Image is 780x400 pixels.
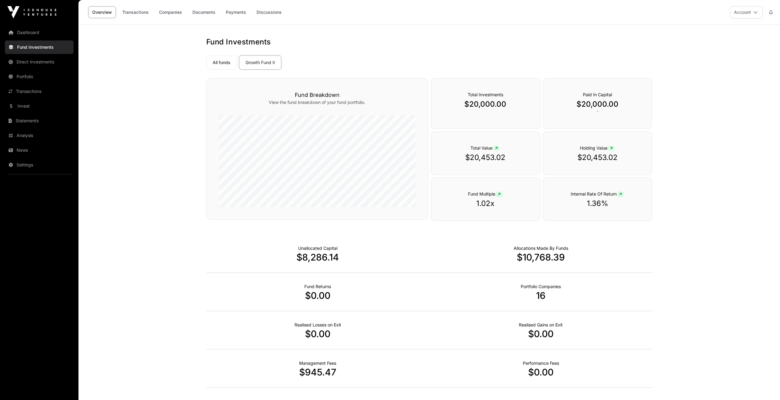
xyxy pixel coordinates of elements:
[468,92,503,97] span: Total Investments
[155,6,186,18] a: Companies
[429,290,653,301] p: 16
[206,37,653,47] h1: Fund Investments
[580,145,615,150] span: Holding Value
[555,99,640,109] p: $20,000.00
[555,153,640,162] p: $20,453.02
[206,367,429,378] p: $945.47
[206,290,429,301] p: $0.00
[253,6,286,18] a: Discussions
[583,92,612,97] span: Paid In Capital
[443,199,528,208] p: 1.02x
[304,284,331,290] p: Realised Returns from Funds
[88,6,116,18] a: Overview
[443,99,528,109] p: $20,000.00
[429,252,653,263] p: $10,768.39
[5,85,74,98] a: Transactions
[206,328,429,339] p: $0.00
[555,199,640,208] p: 1.36%
[543,78,653,129] div: `
[470,145,500,150] span: Total Value
[571,191,624,196] span: Internal Rate Of Return
[206,252,429,263] p: $8,286.14
[239,55,281,70] a: Growth Fund II
[5,26,74,39] a: Dashboard
[5,70,74,83] a: Portfolio
[521,284,561,290] p: Number of Companies Deployed Into
[468,191,503,196] span: Fund Multiple
[429,328,653,339] p: $0.00
[188,6,219,18] a: Documents
[299,360,336,366] p: Fund Management Fees incurred to date
[7,6,56,18] img: Icehouse Ventures Logo
[514,245,568,251] p: Capital Deployed Into Companies
[298,245,337,251] p: Cash not yet allocated
[5,99,74,113] a: Invest
[5,55,74,69] a: Direct Investments
[206,55,237,70] a: All funds
[519,322,563,328] p: Net Realised on Positive Exits
[5,143,74,157] a: News
[443,153,528,162] p: $20,453.02
[730,6,763,18] button: Account
[295,322,341,328] p: Net Realised on Negative Exits
[219,91,416,99] h3: Fund Breakdown
[523,360,559,366] p: Fund Performance Fees (Carry) incurred to date
[5,40,74,54] a: Fund Investments
[118,6,153,18] a: Transactions
[5,129,74,142] a: Analysis
[429,367,653,378] p: $0.00
[219,99,416,105] p: View the fund breakdown of your fund portfolio.
[5,158,74,172] a: Settings
[5,114,74,128] a: Statements
[222,6,250,18] a: Payments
